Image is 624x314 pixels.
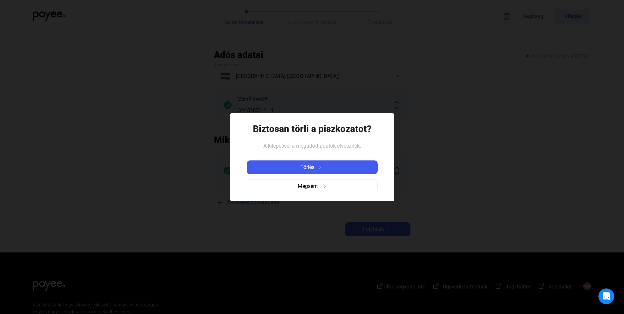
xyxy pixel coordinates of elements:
span: A kilépéssel a megadott adatok elvesznek. [263,143,361,149]
span: Törlés [300,163,314,171]
img: arrow-right-grey [323,184,327,188]
button: Törlésarrow-right-white [247,160,378,174]
button: Mégsemarrow-right-grey [247,179,378,193]
h1: Biztosan törli a piszkozatot? [253,123,371,135]
span: Mégsem [298,182,318,190]
img: arrow-right-white [316,165,324,169]
div: Open Intercom Messenger [598,288,614,304]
